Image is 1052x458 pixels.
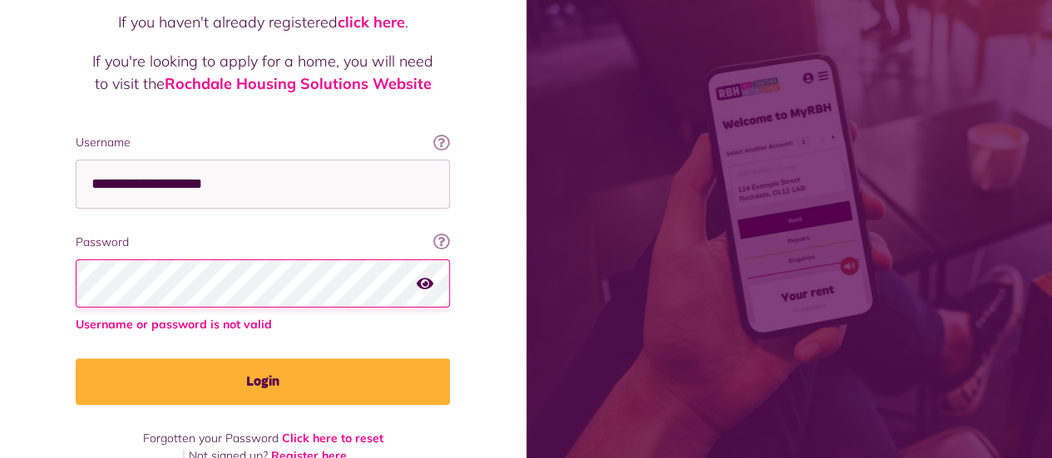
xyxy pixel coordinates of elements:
a: Rochdale Housing Solutions Website [165,74,432,93]
span: Forgotten your Password [143,431,279,446]
label: Password [76,234,450,251]
p: If you're looking to apply for a home, you will need to visit the [92,50,433,95]
p: If you haven't already registered . [92,11,433,33]
label: Username [76,134,450,151]
button: Login [76,358,450,405]
span: Username or password is not valid [76,316,450,333]
a: click here [338,12,405,32]
a: Click here to reset [282,431,383,446]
